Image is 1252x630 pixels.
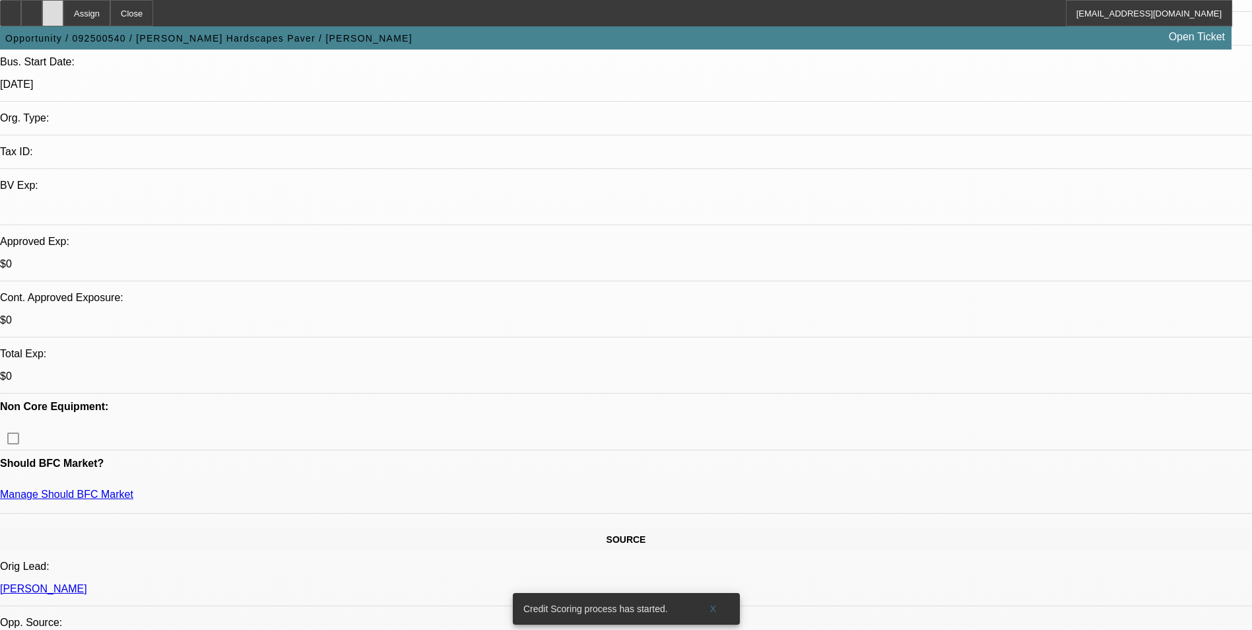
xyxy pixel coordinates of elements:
[709,604,717,614] span: X
[513,593,692,625] div: Credit Scoring process has started.
[607,534,646,545] span: SOURCE
[692,597,735,621] button: X
[1164,26,1230,48] a: Open Ticket
[5,33,412,44] span: Opportunity / 092500540 / [PERSON_NAME] Hardscapes Paver / [PERSON_NAME]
